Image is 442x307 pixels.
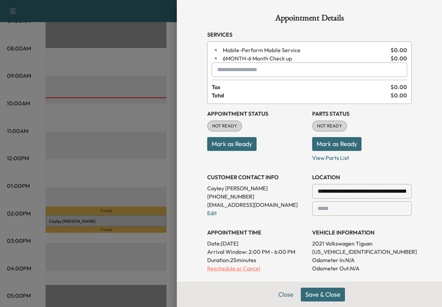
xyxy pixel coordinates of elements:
[312,173,412,181] h3: LOCATION
[312,239,412,248] p: 2021 Volkswagen Tiguan
[207,256,307,264] p: Duration: 25 minutes
[212,91,391,99] span: Total
[312,137,362,151] button: Mark as Ready
[391,83,407,91] span: $ 0.00
[223,46,388,54] span: Perform Mobile Service
[312,264,412,272] p: Odometer Out: N/A
[208,123,241,129] span: NOT READY
[207,184,307,192] p: Cayley [PERSON_NAME]
[391,54,407,63] span: $ 0.00
[312,248,412,256] p: [US_VEHICLE_IDENTIFICATION_NUMBER]
[207,109,307,118] h3: Appointment Status
[207,192,307,201] p: [PHONE_NUMBER]
[212,83,391,91] span: Tax
[391,46,407,54] span: $ 0.00
[312,228,412,237] h3: VEHICLE INFORMATION
[301,288,345,301] button: Save & Close
[312,256,412,264] p: Odometer In: N/A
[249,248,295,256] span: 2:00 PM - 6:00 PM
[391,91,407,99] span: $ 0.00
[313,123,346,129] span: NOT READY
[207,264,307,272] p: Reschedule or Cancel
[207,201,307,209] p: [EMAIL_ADDRESS][DOMAIN_NAME]
[207,248,307,256] p: Arrival Window:
[207,30,412,39] h3: Services
[207,14,412,25] h1: Appointment Details
[312,151,412,162] p: View Parts List
[274,288,298,301] button: Close
[312,109,412,118] h3: Parts Status
[207,173,307,181] h3: CUSTOMER CONTACT INFO
[207,228,307,237] h3: APPOINTMENT TIME
[207,137,257,151] button: Mark as Ready
[223,54,388,63] span: 6 Month Check up
[207,210,217,217] a: Edit
[207,239,307,248] p: Date: [DATE]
